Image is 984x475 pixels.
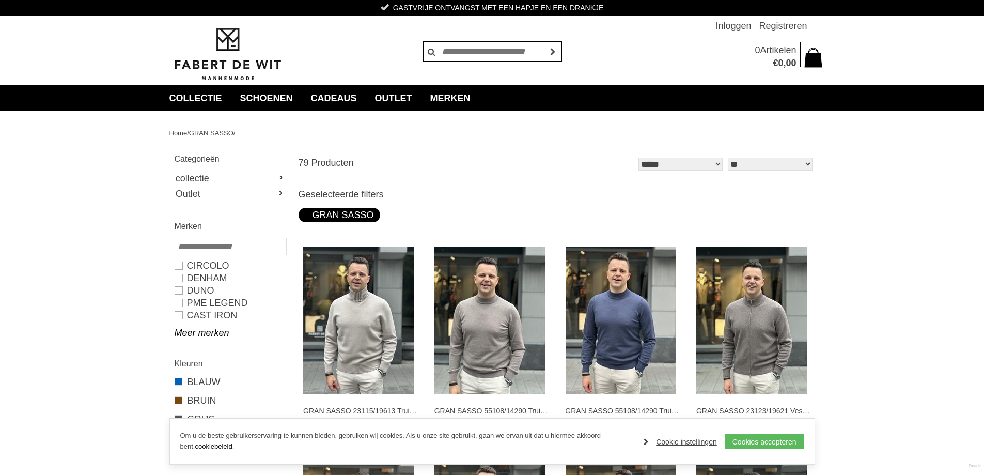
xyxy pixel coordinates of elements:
a: GRAN SASSO 55108/14290 Truien [565,406,679,416]
a: Cookies accepteren [725,434,804,449]
span: / [233,129,236,137]
span: Artikelen [760,45,796,55]
h2: Kleuren [175,357,286,370]
span: 00 [786,58,796,68]
span: 0 [755,45,760,55]
a: Merken [423,85,478,111]
img: GRAN SASSO 55108/14290 Truien [434,247,545,394]
a: BRUIN [175,394,286,407]
a: Meer merken [175,327,286,339]
a: Outlet [367,85,420,111]
a: Schoenen [232,85,301,111]
h2: Categorieën [175,152,286,165]
span: € [773,58,778,68]
a: Cadeaus [303,85,365,111]
div: GRAN SASSO [305,208,374,222]
img: GRAN SASSO 23123/19621 Vesten en Gilets [696,247,807,394]
a: PME LEGEND [175,297,286,309]
a: cookiebeleid [195,442,232,450]
span: , [783,58,786,68]
a: CAST IRON [175,309,286,321]
h3: Geselecteerde filters [299,189,815,200]
img: GRAN SASSO 55108/14290 Truien [566,247,676,394]
span: / [187,129,189,137]
a: Outlet [175,186,286,202]
span: 79 Producten [299,158,354,168]
a: DENHAM [175,272,286,284]
img: GRAN SASSO 23115/19613 Truien [303,247,414,394]
a: GRAN SASSO 23123/19621 Vesten en Gilets [696,406,810,416]
img: Fabert de Wit [169,26,286,82]
a: Registreren [759,16,807,36]
a: Circolo [175,259,286,272]
a: GRAN SASSO 55108/14290 Truien [434,406,548,416]
a: Divide [969,459,981,472]
a: Home [169,129,188,137]
p: Om u de beste gebruikerservaring te kunnen bieden, gebruiken wij cookies. Als u onze site gebruik... [180,431,634,452]
h2: Merken [175,220,286,233]
a: collectie [162,85,230,111]
a: Cookie instellingen [644,434,717,450]
span: 0 [778,58,783,68]
a: GRIJS [175,412,286,426]
a: Duno [175,284,286,297]
a: GRAN SASSO [189,129,233,137]
a: Inloggen [715,16,751,36]
a: BLAUW [175,375,286,389]
a: collectie [175,171,286,186]
a: GRAN SASSO 23115/19613 Truien [303,406,417,416]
